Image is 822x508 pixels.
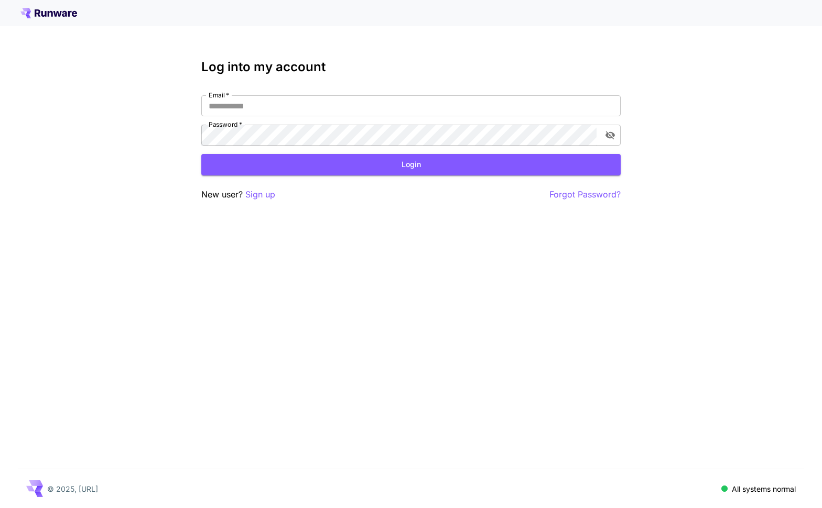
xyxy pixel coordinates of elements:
p: New user? [201,188,275,201]
button: toggle password visibility [601,126,620,145]
label: Email [209,91,229,100]
button: Forgot Password? [549,188,621,201]
label: Password [209,120,242,129]
button: Sign up [245,188,275,201]
button: Login [201,154,621,175]
h3: Log into my account [201,60,621,74]
p: © 2025, [URL] [47,483,98,494]
p: All systems normal [732,483,796,494]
